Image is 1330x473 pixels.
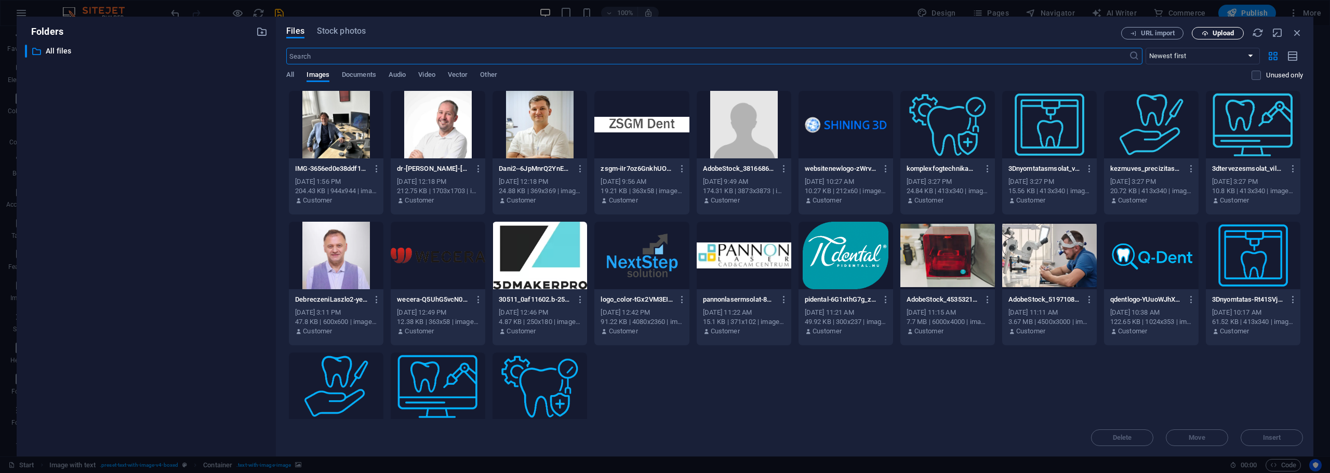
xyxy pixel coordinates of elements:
div: [DATE] 10:38 AM [1110,308,1192,317]
div: [DATE] 11:11 AM [1008,308,1090,317]
span: Files [286,25,304,37]
div: [DATE] 12:18 PM [397,177,479,186]
p: Customer [813,196,842,205]
div: [DATE] 1:56 PM [295,177,377,186]
span: Stock photos [317,25,366,37]
input: Search [286,48,1128,64]
p: Customer [1220,196,1249,205]
div: 10.8 KB | 413x340 | image/png [1212,186,1294,196]
p: Customer [1118,196,1147,205]
div: [DATE] 3:27 PM [1008,177,1090,186]
div: [DATE] 12:46 PM [499,308,581,317]
p: Customer [1016,196,1045,205]
span: Video [418,69,435,83]
div: 24.84 KB | 413x340 | image/png [907,186,989,196]
p: Customer [507,327,536,336]
div: ​ [25,45,27,58]
span: Audio [389,69,406,83]
div: 49.92 KB | 300x237 | image/png [805,317,887,327]
div: [DATE] 12:18 PM [499,177,581,186]
div: [DATE] 3:27 PM [1110,177,1192,186]
p: AdobeStock_453532187msolat-7aNjpPE0LmAzhEvMRZyi8w.webp [907,295,979,304]
p: logo_color-tGx2VM3EIkp7me1LK-eUZg.webp [601,295,673,304]
p: Customer [914,196,943,205]
div: [DATE] 11:21 AM [805,308,887,317]
div: [DATE] 10:17 AM [1212,308,1294,317]
button: URL import [1121,27,1183,39]
p: Customer [609,196,638,205]
span: All [286,69,294,83]
p: Customer [711,196,740,205]
span: Upload [1213,30,1234,36]
div: [DATE] 11:22 AM [703,308,785,317]
div: 12.38 KB | 363x58 | image/webp [397,317,479,327]
p: wecera-Q5UhG5vcN0UHsQMA7F2EWg.webp [397,295,470,304]
p: DebreczeniLaszlo2-yedQnoDS3btax1Thwlgs6w.webp [295,295,368,304]
div: [DATE] 9:49 AM [703,177,785,186]
div: [DATE] 10:27 AM [805,177,887,186]
i: Reload [1252,27,1263,38]
p: Customer [813,327,842,336]
div: 91.22 KB | 4080x2360 | image/webp [601,317,683,327]
div: 212.75 KB | 1703x1703 | image/jpeg [397,186,479,196]
p: Customer [609,327,638,336]
p: Customer [405,196,434,205]
p: komplexfogtechnikamsolat_vilkk-EHNeHgFefX7h880LlL0OcQ.png [907,164,979,173]
div: 47.8 KB | 600x600 | image/webp [295,317,377,327]
p: Customer [405,327,434,336]
div: [DATE] 9:56 AM [601,177,683,186]
span: URL import [1141,30,1175,36]
p: Customer [1118,327,1147,336]
p: kezmuves_precizitasmsolat_vilkk-mFn-BLkiYXaXngGPJTUSpg.png [1110,164,1183,173]
p: 3Dnyomtatasmsolat_vilkk-4XYggnQUQ_euHu2iyTgYlA.png [1008,164,1081,173]
i: Minimize [1272,27,1283,38]
p: Customer [711,327,740,336]
p: Customer [1220,327,1249,336]
p: All files [46,45,248,57]
div: [DATE] 3:11 PM [295,308,377,317]
div: 10.27 KB | 212x60 | image/png [805,186,887,196]
i: Create new folder [256,26,268,37]
div: 20.72 KB | 413x340 | image/png [1110,186,1192,196]
div: 19.21 KB | 363x58 | image/jpeg [601,186,683,196]
span: Documents [342,69,376,83]
p: AdobeStock_519710878msolat-eMJGFz7-0mXOJoYQDN-fYw.webp [1008,295,1081,304]
p: Customer [507,196,536,205]
p: qdentlogo-YUuoWJhXQsjrd5mbuYrJMA.png [1110,295,1183,304]
p: Displays only files that are not in use on the website. Files added during this session can still... [1266,71,1303,80]
div: 15.1 KB | 371x102 | image/webp [703,317,785,327]
div: 24.88 KB | 369x369 | image/jpeg [499,186,581,196]
p: pidental-6G1xthG7g_zA87U9eyMAMg.png [805,295,877,304]
div: 3.67 MB | 4500x3000 | image/webp [1008,317,1090,327]
div: 174.31 KB | 3873x3873 | image/jpeg [703,186,785,196]
div: 7.7 MB | 6000x4000 | image/webp [907,317,989,327]
i: Close [1292,27,1303,38]
p: 3Dnyomtatas-Rt41SVjZSQ1kXZIw22Fqwg.png [1212,295,1285,304]
div: 122.65 KB | 1024x353 | image/png [1110,317,1192,327]
p: 30511_0af11602.b-250x0-o5JwQ2dYOSZrbYYIn-U9qQ.avif [499,295,571,304]
div: [DATE] 3:27 PM [1212,177,1294,186]
div: [DATE] 12:42 PM [601,308,683,317]
p: pannonlasermsolat-8Kk1P9ljNeKaNB_G4UTlOA.webp [703,295,776,304]
p: websitenewlogo-zWrvJ1J51qN00b62WT4VQQ.PNG [805,164,877,173]
p: 3dtervezesmsolat_vilkk-ZUWkVTfV1GNs8UOlm3Uq_w.png [1212,164,1285,173]
p: Dani2--6JpMnrQ2YnEuHXZz23Z-w.jpg [499,164,571,173]
p: zsgm-iIr7oz6GnkhUOGtMtjWI4A.jpg [601,164,673,173]
p: Customer [303,327,332,336]
span: Vector [448,69,468,83]
p: AdobeStock_381668640-xUmfN7RDfJ7raWGLfy0a3A.jpeg [703,164,776,173]
div: [DATE] 3:27 PM [907,177,989,186]
div: 61.52 KB | 413x340 | image/png [1212,317,1294,327]
p: dr-radanovics-nagy-daniel-scaled-9URAt04-0Yvd5lotHjWW7A.jpg [397,164,470,173]
div: [DATE] 11:15 AM [907,308,989,317]
p: IMG-3656ed0e38ddf1ed9921e946582ae0bd-V-QSkvbuQFqQMqd42rT1-Z2g.jpg [295,164,368,173]
p: Customer [914,327,943,336]
div: [DATE] 12:49 PM [397,308,479,317]
div: 4.87 KB | 250x180 | image/avif [499,317,581,327]
button: Upload [1192,27,1244,39]
span: Images [307,69,329,83]
span: Other [480,69,497,83]
div: 15.56 KB | 413x340 | image/png [1008,186,1090,196]
p: Folders [25,25,63,38]
p: Customer [1016,327,1045,336]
